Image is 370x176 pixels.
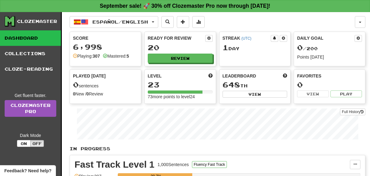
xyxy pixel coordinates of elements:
div: 0 [297,81,362,89]
button: On [17,140,31,147]
button: Español/English [70,16,158,28]
button: Off [30,140,44,147]
span: Played [DATE] [73,73,106,79]
div: Mastered: [103,53,129,59]
div: Get fluent faster. [5,92,56,99]
button: Play [330,90,362,97]
div: Favorites [297,73,362,79]
span: Level [148,73,162,79]
div: Points [DATE] [297,54,362,60]
span: Score more points to level up [208,73,213,79]
button: Search sentences [161,16,174,28]
div: th [223,81,287,89]
strong: 0 [87,91,89,96]
strong: 0 [73,91,75,96]
div: Fast Track Level 1 [74,160,155,169]
p: In Progress [70,146,365,152]
div: Dark Mode [5,132,56,139]
span: 0 [73,80,79,89]
span: 1 [223,43,228,52]
div: Streak [223,35,271,41]
span: Español / English [92,19,148,24]
span: 648 [223,80,240,89]
div: sentences [73,81,138,89]
div: Day [223,44,287,52]
strong: September sale! 🚀 30% off Clozemaster Pro now through [DATE]! [100,3,270,9]
button: Add sentence to collection [177,16,189,28]
div: New / Review [73,91,138,97]
button: More stats [192,16,205,28]
strong: 307 [93,54,100,59]
div: Playing: [73,53,100,59]
div: Clozemaster [17,18,57,24]
div: Score [73,35,138,41]
button: Review [148,54,213,63]
div: Daily Goal [297,35,355,42]
button: View [223,91,287,98]
div: 20 [148,44,213,51]
a: (UTC) [241,36,251,41]
span: This week in points, UTC [283,73,287,79]
strong: 5 [126,54,129,59]
button: View [297,90,329,97]
span: Open feedback widget [4,168,51,174]
div: 73 more points to level 24 [148,94,213,100]
div: 6,998 [73,43,138,51]
span: / 200 [297,46,318,51]
button: Fluency Fast Track [192,161,227,168]
div: 1,000 Sentences [158,161,189,168]
span: Leaderboard [223,73,256,79]
span: 0 [297,43,303,52]
div: 23 [148,81,213,89]
div: Ready for Review [148,35,205,41]
button: Full History [340,108,365,115]
a: ClozemasterPro [5,100,56,117]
